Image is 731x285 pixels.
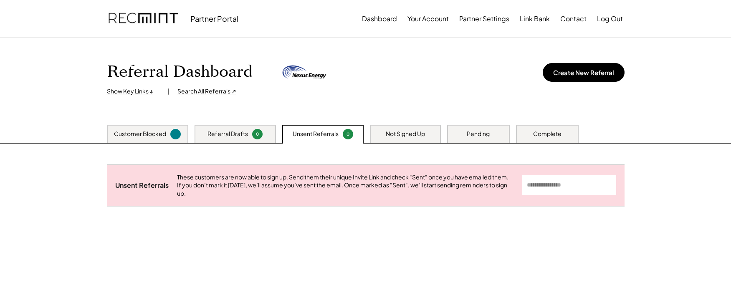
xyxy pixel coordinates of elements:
button: Link Bank [520,10,550,27]
button: Partner Settings [459,10,509,27]
img: recmint-logotype%403x.png [109,5,178,33]
div: Search All Referrals ↗ [177,87,236,96]
div: Unsent Referrals [293,130,339,138]
div: | [167,87,169,96]
button: Create New Referral [543,63,625,82]
img: nexus-energy-systems.png [282,59,328,85]
div: Referral Drafts [207,130,248,138]
h1: Referral Dashboard [107,62,253,82]
div: Complete [533,130,562,138]
button: Dashboard [362,10,397,27]
button: Log Out [597,10,623,27]
div: 0 [253,131,261,137]
button: Your Account [407,10,449,27]
div: These customers are now able to sign up. Send them their unique Invite Link and check "Sent" once... [177,173,514,198]
div: Pending [467,130,490,138]
div: Not Signed Up [386,130,425,138]
button: Contact [560,10,587,27]
div: Show Key Links ↓ [107,87,159,96]
div: Partner Portal [190,14,238,23]
div: Unsent Referrals [115,181,169,190]
div: Customer Blocked [114,130,166,138]
div: 0 [344,131,352,137]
